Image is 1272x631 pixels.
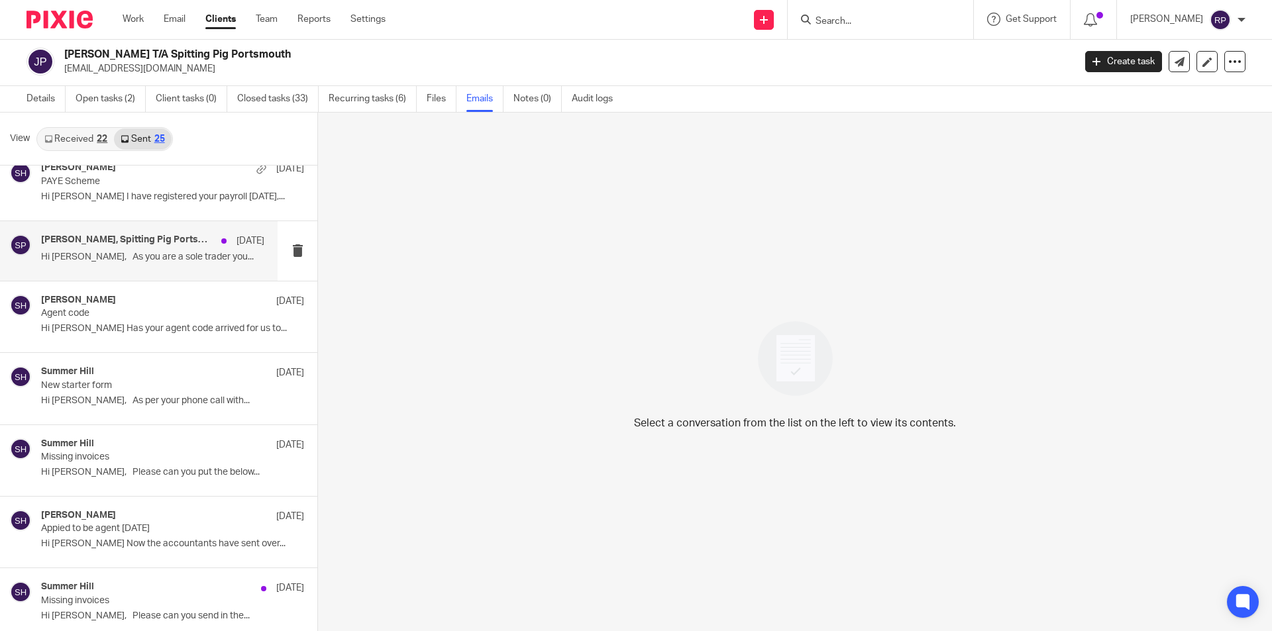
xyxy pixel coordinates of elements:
img: svg%3E [10,295,31,316]
p: [DATE] [276,295,304,308]
p: New starter form [41,380,252,391]
p: Select a conversation from the list on the left to view its contents. [634,415,956,431]
p: Hi [PERSON_NAME] Has your agent code arrived for us to... [41,323,304,334]
p: Hi [PERSON_NAME] I have registered your payroll [DATE],... [41,191,304,203]
p: [DATE] [276,438,304,452]
img: svg%3E [10,366,31,387]
h4: [PERSON_NAME] [41,510,116,521]
input: Search [814,16,933,28]
span: Get Support [1006,15,1057,24]
span: View [10,132,30,146]
img: Pixie [26,11,93,28]
h4: [PERSON_NAME], Spitting Pig Portsmouth [41,234,215,246]
h4: Summer Hill [41,366,94,377]
p: Hi [PERSON_NAME], As per your phone call with... [41,395,304,407]
a: Closed tasks (33) [237,86,319,112]
a: Files [427,86,456,112]
a: Recurring tasks (6) [329,86,417,112]
p: Agent code [41,308,252,319]
img: svg%3E [10,234,31,256]
p: [DATE] [237,234,264,248]
img: svg%3E [1210,9,1231,30]
img: svg%3E [26,48,54,75]
p: Hi [PERSON_NAME], Please can you put the below... [41,467,304,478]
a: Received22 [38,128,114,150]
p: Missing invoices [41,595,252,607]
a: Email [164,13,185,26]
a: Reports [297,13,331,26]
h4: Summer Hill [41,581,94,593]
p: [DATE] [276,366,304,379]
img: image [749,313,841,405]
h4: [PERSON_NAME] [41,162,116,173]
a: Notes (0) [513,86,562,112]
div: 22 [97,134,107,144]
a: Work [123,13,144,26]
img: svg%3E [10,581,31,603]
img: svg%3E [10,510,31,531]
a: Settings [350,13,386,26]
a: Emails [466,86,503,112]
a: Sent25 [114,128,171,150]
img: svg%3E [10,438,31,460]
a: Create task [1085,51,1162,72]
p: Appied to be agent [DATE] [41,523,252,534]
img: svg%3E [10,162,31,183]
p: Hi [PERSON_NAME] Now the accountants have sent over... [41,538,304,550]
p: [DATE] [276,510,304,523]
p: PAYE Scheme [41,176,252,187]
p: Hi [PERSON_NAME], As you are a sole trader you... [41,252,264,263]
div: 25 [154,134,165,144]
a: Open tasks (2) [76,86,146,112]
a: Audit logs [572,86,623,112]
p: [EMAIL_ADDRESS][DOMAIN_NAME] [64,62,1065,75]
p: Missing invoices [41,452,252,463]
a: Client tasks (0) [156,86,227,112]
p: Hi [PERSON_NAME], Please can you send in the... [41,610,304,622]
a: Team [256,13,278,26]
a: Clients [205,13,236,26]
p: [DATE] [276,581,304,595]
a: Details [26,86,66,112]
p: [DATE] [276,162,304,175]
h4: [PERSON_NAME] [41,295,116,306]
h4: Summer Hill [41,438,94,450]
h2: [PERSON_NAME] T/A Spitting Pig Portsmouth [64,48,865,62]
p: [PERSON_NAME] [1130,13,1203,26]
